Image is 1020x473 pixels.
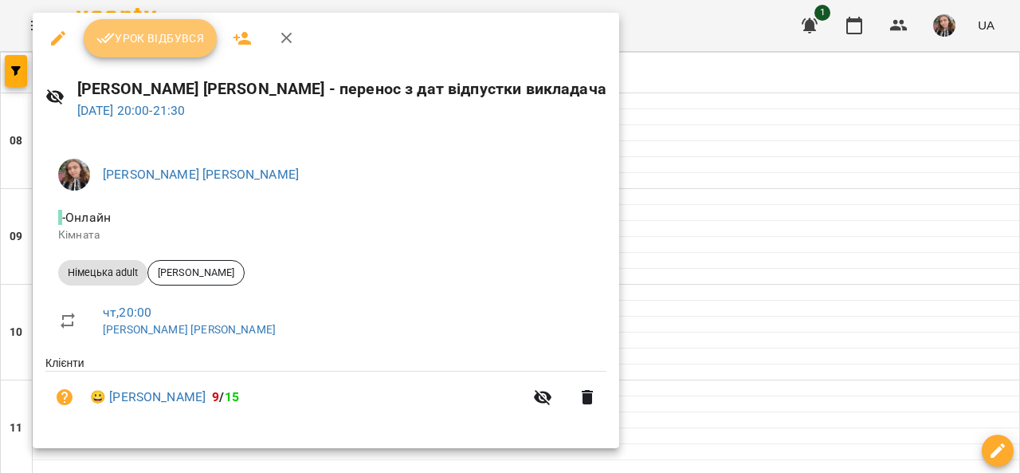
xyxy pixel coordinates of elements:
span: Урок відбувся [96,29,205,48]
span: Німецька adult [58,266,147,280]
a: [PERSON_NAME] [PERSON_NAME] [103,323,276,336]
ul: Клієнти [45,355,606,429]
span: 15 [225,389,239,404]
a: чт , 20:00 [103,305,151,320]
a: [DATE] 20:00-21:30 [77,103,186,118]
button: Візит ще не сплачено. Додати оплату? [45,378,84,416]
span: - Онлайн [58,210,114,225]
img: eab3ee43b19804faa4f6a12c6904e440.jpg [58,159,90,191]
span: 9 [212,389,219,404]
p: Кімната [58,227,594,243]
a: [PERSON_NAME] [PERSON_NAME] [103,167,299,182]
div: [PERSON_NAME] [147,260,245,286]
b: / [212,389,239,404]
a: 😀 [PERSON_NAME] [90,388,206,407]
button: Урок відбувся [84,19,218,57]
span: [PERSON_NAME] [148,266,244,280]
h6: [PERSON_NAME] [PERSON_NAME] - перенос з дат відпустки викладача [77,77,606,101]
